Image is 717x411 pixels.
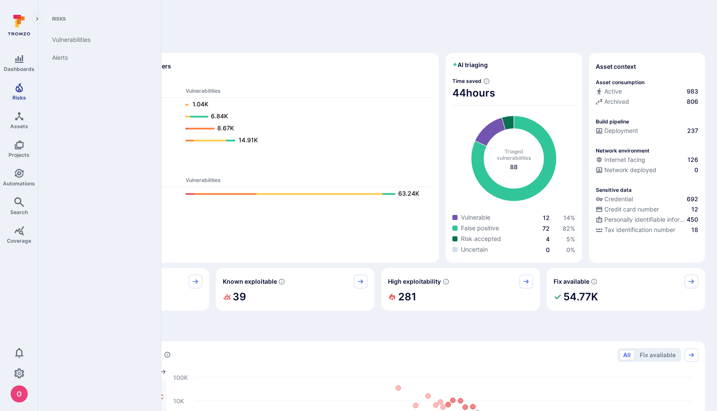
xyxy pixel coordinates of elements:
th: Vulnerabilities [185,176,432,187]
h2: AI triaging [452,61,488,69]
a: 4 [546,235,550,243]
a: Active983 [596,87,698,96]
h2: 39 [233,288,246,305]
span: Discover [50,36,705,48]
span: 82 % [563,225,575,232]
a: 8.67K [186,123,423,134]
div: oleg malkov [11,385,28,402]
div: Evidence that the asset is packaged and deployed somewhere [596,166,698,176]
button: Expand navigation menu [32,14,42,24]
a: Alerts [45,49,151,67]
span: Network deployed [604,166,656,174]
span: Asset context [596,62,636,71]
a: Credential692 [596,195,698,203]
span: 237 [687,126,698,135]
span: Uncertain [461,245,488,254]
svg: EPSS score ≥ 0.7 [443,278,449,285]
i: Expand navigation menu [34,15,40,23]
span: Known exploitable [223,277,277,286]
span: Dev scanners [57,77,432,84]
span: Automations [3,180,35,187]
div: Internet facing [596,156,645,164]
span: 692 [687,195,698,203]
a: 14% [563,214,575,221]
span: 126 [688,156,698,164]
a: Vulnerabilities [45,31,151,49]
span: Tax identification number [604,226,675,234]
span: 0 [546,246,550,253]
text: 63.24K [398,190,419,197]
span: Time saved [452,78,481,84]
span: 983 [687,87,698,96]
span: 12 [691,205,698,214]
div: Fix available [547,268,705,311]
a: 5% [566,235,575,243]
h2: 54.77K [563,288,598,305]
span: Deployment [604,126,638,135]
img: ACg8ocJcCe-YbLxGm5tc0PuNRxmgP8aEm0RBXn6duO8aeMVK9zjHhw=s96-c [11,385,28,402]
span: Ops scanners [57,167,432,173]
div: Known exploitable [216,268,375,311]
th: Vulnerabilities [185,87,432,98]
h2: 281 [398,288,417,305]
span: 18 [691,226,698,234]
button: All [619,350,635,360]
text: 100K [173,373,188,381]
div: Code repository is archived [596,97,698,108]
a: 6.84K [186,112,423,122]
svg: Vulnerabilities with fix available [591,278,597,285]
div: Number of vulnerabilities in status 'Open' 'Triaged' and 'In process' grouped by score [164,350,171,359]
span: 14 % [563,214,575,221]
span: 0 [694,166,698,174]
svg: Confirmed exploitable by KEV [278,278,285,285]
span: 5 % [566,235,575,243]
div: Credential [596,195,633,203]
span: Risks [12,94,26,101]
p: Network environment [596,147,650,154]
div: Evidence indicative of processing personally identifiable information [596,215,698,226]
svg: Estimated based on an average time of 30 mins needed to triage each vulnerability [483,78,490,85]
a: Internet facing126 [596,156,698,164]
a: Credit card number12 [596,205,698,214]
div: Evidence that an asset is internet facing [596,156,698,166]
div: Commits seen in the last 180 days [596,87,698,97]
span: 0 % [566,246,575,253]
span: Prioritize [50,324,705,336]
div: High exploitability [381,268,540,311]
div: Archived [596,97,629,106]
span: Triaged vulnerabilities [497,148,531,161]
div: Credit card number [596,205,659,214]
span: High exploitability [388,277,441,286]
p: Asset consumption [596,79,644,85]
a: 63.24K [186,189,423,199]
text: 1.04K [192,100,208,108]
span: Coverage [7,238,31,244]
span: False positive [461,224,499,232]
a: 82% [563,225,575,232]
div: Tax identification number [596,226,675,234]
span: Dashboards [4,66,35,72]
button: Fix available [636,350,679,360]
a: 14.91K [186,135,423,146]
a: 72 [542,225,550,232]
div: Deployment [596,126,638,135]
div: Personally identifiable information (PII) [596,215,685,224]
a: 12 [543,214,550,221]
span: Fix available [554,277,589,286]
a: Archived806 [596,97,698,106]
div: Configured deployment pipeline [596,126,698,137]
div: Evidence indicative of processing credit card numbers [596,205,698,215]
p: Sensitive data [596,187,632,193]
div: Evidence indicative of processing tax identification numbers [596,226,698,236]
text: 14.91K [239,136,258,144]
div: Network deployed [596,166,656,174]
a: Network deployed0 [596,166,698,174]
text: 6.84K [211,112,228,120]
span: Projects [9,152,29,158]
span: Vulnerable [461,213,490,222]
span: 806 [687,97,698,106]
a: Personally identifiable information (PII)450 [596,215,698,224]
